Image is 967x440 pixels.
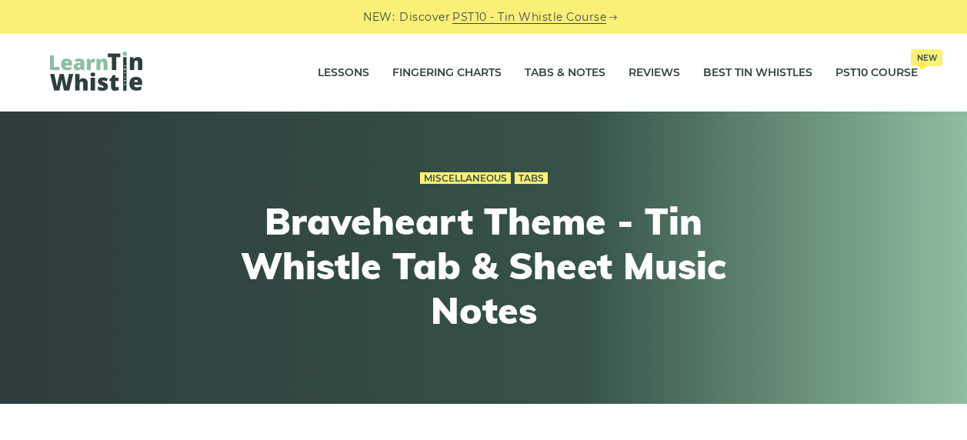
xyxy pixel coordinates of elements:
[201,199,767,332] h1: Braveheart Theme - Tin Whistle Tab & Sheet Music Notes
[911,49,942,66] span: New
[318,54,369,92] a: Lessons
[515,172,548,185] a: Tabs
[703,54,812,92] a: Best Tin Whistles
[525,54,605,92] a: Tabs & Notes
[392,54,502,92] a: Fingering Charts
[420,172,511,185] a: Miscellaneous
[835,54,918,92] a: PST10 CourseNew
[50,52,142,91] img: LearnTinWhistle.com
[629,54,680,92] a: Reviews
